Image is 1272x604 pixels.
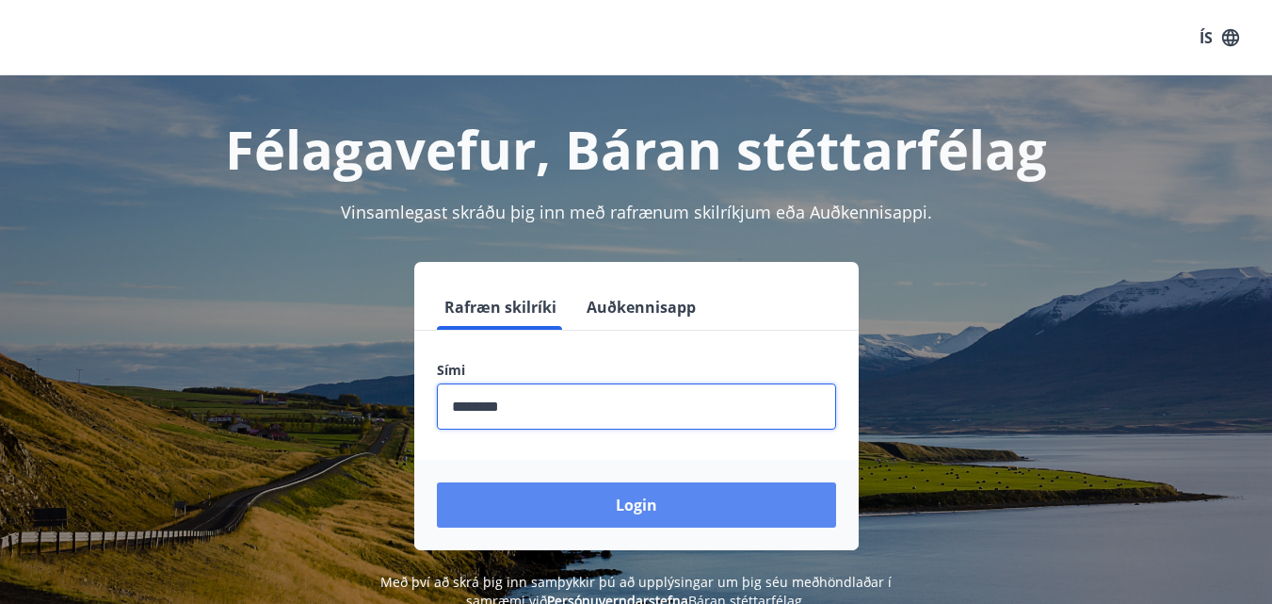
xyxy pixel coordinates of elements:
[437,285,564,330] button: Rafræn skilríki
[341,201,932,223] span: Vinsamlegast skráðu þig inn með rafrænum skilríkjum eða Auðkennisappi.
[437,361,836,380] label: Sími
[1189,21,1249,55] button: ÍS
[437,482,836,528] button: Login
[23,113,1249,185] h1: Félagavefur, Báran stéttarfélag
[579,285,703,330] button: Auðkennisapp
